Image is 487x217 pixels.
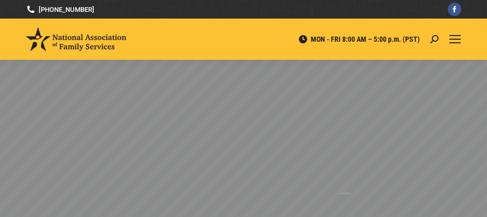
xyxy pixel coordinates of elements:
[26,27,126,51] img: National Association of Family Services
[26,5,94,14] a: [PHONE_NUMBER]
[449,33,461,45] a: Mobile menu icon
[298,35,420,44] span: MON - FRI 8:00 AM – 5:00 p.m. (PST)
[448,3,461,16] a: Facebook page opens in new window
